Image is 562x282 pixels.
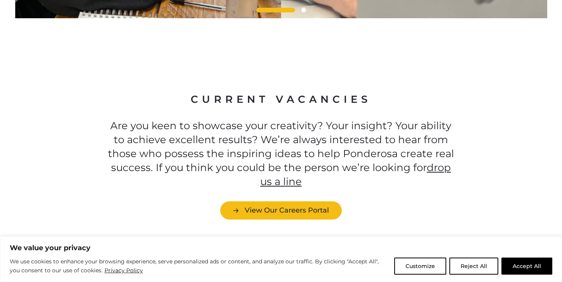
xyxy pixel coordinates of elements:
[10,243,552,253] p: We value your privacy
[220,201,342,220] a: View Our Careers Portal
[449,258,498,275] button: Reject All
[104,266,143,275] a: Privacy Policy
[106,93,456,107] h2: Current Vacancies
[10,257,388,275] p: We use cookies to enhance your browsing experience, serve personalized ads or content, and analyz...
[501,258,552,275] button: Accept All
[394,258,446,275] button: Customize
[106,119,456,189] p: Are you keen to showcase your creativity? Your insight? Your ability to achieve excellent results...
